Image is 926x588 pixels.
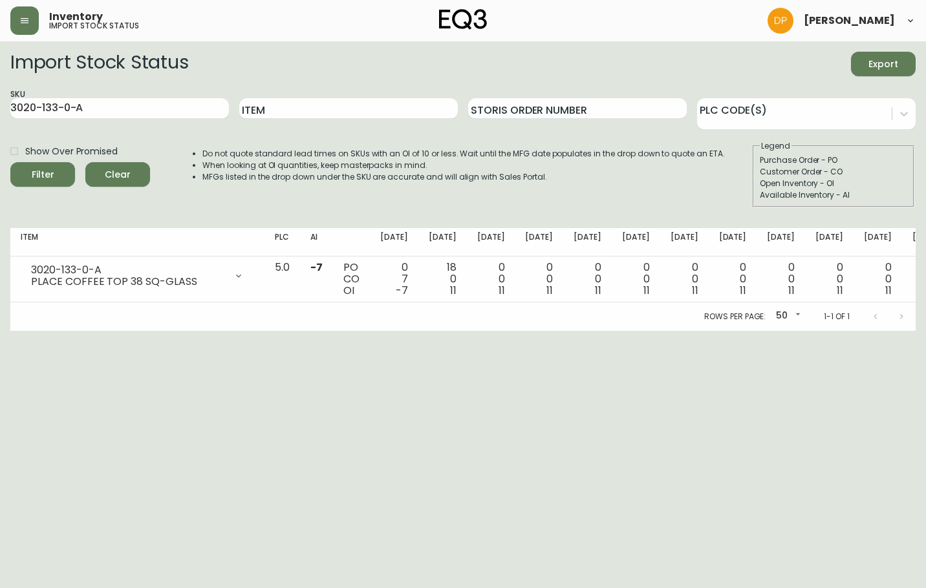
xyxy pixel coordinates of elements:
[760,166,907,178] div: Customer Order - CO
[96,167,140,183] span: Clear
[815,262,843,297] div: 0 0
[757,228,805,257] th: [DATE]
[805,228,854,257] th: [DATE]
[671,262,698,297] div: 0 0
[692,283,698,298] span: 11
[202,160,725,171] li: When looking at OI quantities, keep masterpacks in mind.
[429,262,457,297] div: 18 0
[202,171,725,183] li: MFGs listed in the drop down under the SKU are accurate and will align with Sales Portal.
[380,262,408,297] div: 0 7
[21,262,254,290] div: 3020-133-0-APLACE COFFEE TOP 38 SQ-GLASS
[25,145,118,158] span: Show Over Promised
[202,148,725,160] li: Do not quote standard lead times on SKUs with an OI of 10 or less. Wait until the MFG date popula...
[49,22,139,30] h5: import stock status
[31,276,226,288] div: PLACE COFFEE TOP 38 SQ-GLASS
[885,283,892,298] span: 11
[837,283,843,298] span: 11
[49,12,103,22] span: Inventory
[760,189,907,201] div: Available Inventory - AI
[760,154,907,166] div: Purchase Order - PO
[824,311,850,322] p: 1-1 of 1
[612,228,660,257] th: [DATE]
[396,283,408,298] span: -7
[10,52,188,76] h2: Import Stock Status
[574,262,601,297] div: 0 0
[854,228,902,257] th: [DATE]
[515,228,563,257] th: [DATE]
[767,262,795,297] div: 0 0
[719,262,747,297] div: 0 0
[804,16,895,26] span: [PERSON_NAME]
[264,228,300,257] th: PLC
[370,228,418,257] th: [DATE]
[310,260,323,275] span: -7
[771,306,803,327] div: 50
[595,283,601,298] span: 11
[343,262,360,297] div: PO CO
[10,162,75,187] button: Filter
[525,262,553,297] div: 0 0
[740,283,746,298] span: 11
[660,228,709,257] th: [DATE]
[300,228,333,257] th: AI
[622,262,650,297] div: 0 0
[788,283,795,298] span: 11
[32,167,54,183] div: Filter
[851,52,916,76] button: Export
[768,8,793,34] img: b0154ba12ae69382d64d2f3159806b19
[10,228,264,257] th: Item
[264,257,300,302] td: 5.0
[861,56,905,72] span: Export
[546,283,553,298] span: 11
[85,162,150,187] button: Clear
[450,283,457,298] span: 11
[864,262,892,297] div: 0 0
[343,283,354,298] span: OI
[499,283,505,298] span: 11
[709,228,757,257] th: [DATE]
[439,9,487,30] img: logo
[704,311,766,322] p: Rows per page:
[467,228,515,257] th: [DATE]
[418,228,467,257] th: [DATE]
[760,140,791,152] legend: Legend
[563,228,612,257] th: [DATE]
[31,264,226,276] div: 3020-133-0-A
[760,178,907,189] div: Open Inventory - OI
[477,262,505,297] div: 0 0
[643,283,650,298] span: 11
